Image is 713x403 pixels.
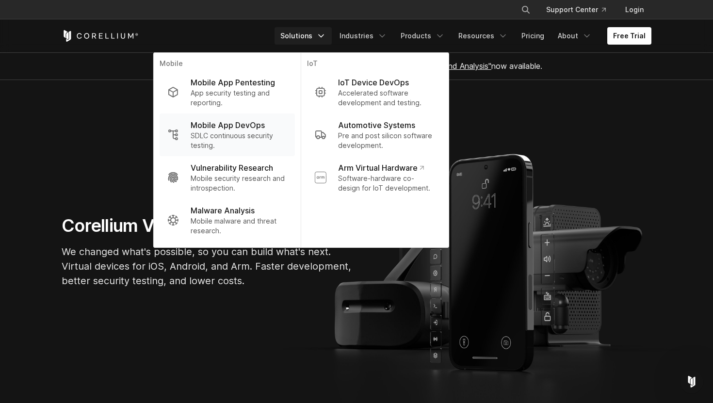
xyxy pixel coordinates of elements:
a: Free Trial [607,27,651,45]
p: Software-hardware co-design for IoT development. [338,174,435,193]
a: Mobile App DevOps SDLC continuous security testing. [160,113,295,156]
div: Navigation Menu [275,27,651,45]
p: Mobile malware and threat research. [191,216,287,236]
a: Support Center [538,1,614,18]
a: Products [395,27,451,45]
p: Mobile App Pentesting [191,77,275,88]
p: App security testing and reporting. [191,88,287,108]
a: Industries [334,27,393,45]
a: Malware Analysis Mobile malware and threat research. [160,199,295,242]
p: Vulnerability Research [191,162,273,174]
a: Pricing [516,27,550,45]
p: Pre and post silicon software development. [338,131,435,150]
p: Malware Analysis [191,205,255,216]
a: Resources [453,27,514,45]
iframe: Intercom live chat [680,370,703,393]
p: SDLC continuous security testing. [191,131,287,150]
a: Automotive Systems Pre and post silicon software development. [307,113,443,156]
a: Mobile App Pentesting App security testing and reporting. [160,71,295,113]
a: Arm Virtual Hardware Software-hardware co-design for IoT development. [307,156,443,199]
p: IoT [307,59,443,71]
button: Search [517,1,535,18]
a: IoT Device DevOps Accelerated software development and testing. [307,71,443,113]
p: IoT Device DevOps [338,77,409,88]
a: About [552,27,598,45]
a: Login [617,1,651,18]
p: We changed what's possible, so you can build what's next. Virtual devices for iOS, Android, and A... [62,244,353,288]
div: Navigation Menu [509,1,651,18]
a: Solutions [275,27,332,45]
h1: Corellium Virtual Hardware [62,215,353,237]
p: Mobile App DevOps [191,119,265,131]
p: Arm Virtual Hardware [338,162,424,174]
p: Mobile security research and introspection. [191,174,287,193]
a: Corellium Home [62,30,139,42]
p: Automotive Systems [338,119,415,131]
a: Vulnerability Research Mobile security research and introspection. [160,156,295,199]
p: Accelerated software development and testing. [338,88,435,108]
p: Mobile [160,59,295,71]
